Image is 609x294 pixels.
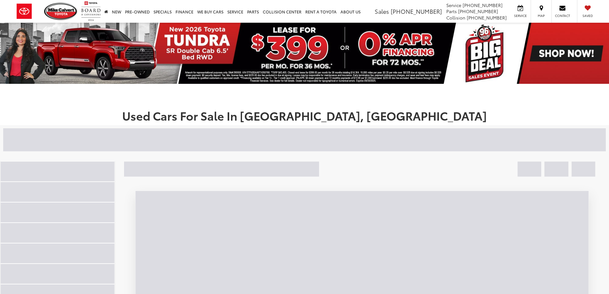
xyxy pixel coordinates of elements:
img: Mike Calvert Toyota [44,3,78,20]
span: Collision [446,14,465,21]
span: [PHONE_NUMBER] [391,7,442,15]
span: Sales [375,7,389,15]
span: Parts [446,8,457,14]
span: Saved [581,13,595,18]
span: Service [446,2,461,8]
span: Service [513,13,527,18]
span: [PHONE_NUMBER] [458,8,498,14]
span: [PHONE_NUMBER] [463,2,503,8]
span: [PHONE_NUMBER] [467,14,507,21]
span: Map [534,13,548,18]
span: Contact [555,13,570,18]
